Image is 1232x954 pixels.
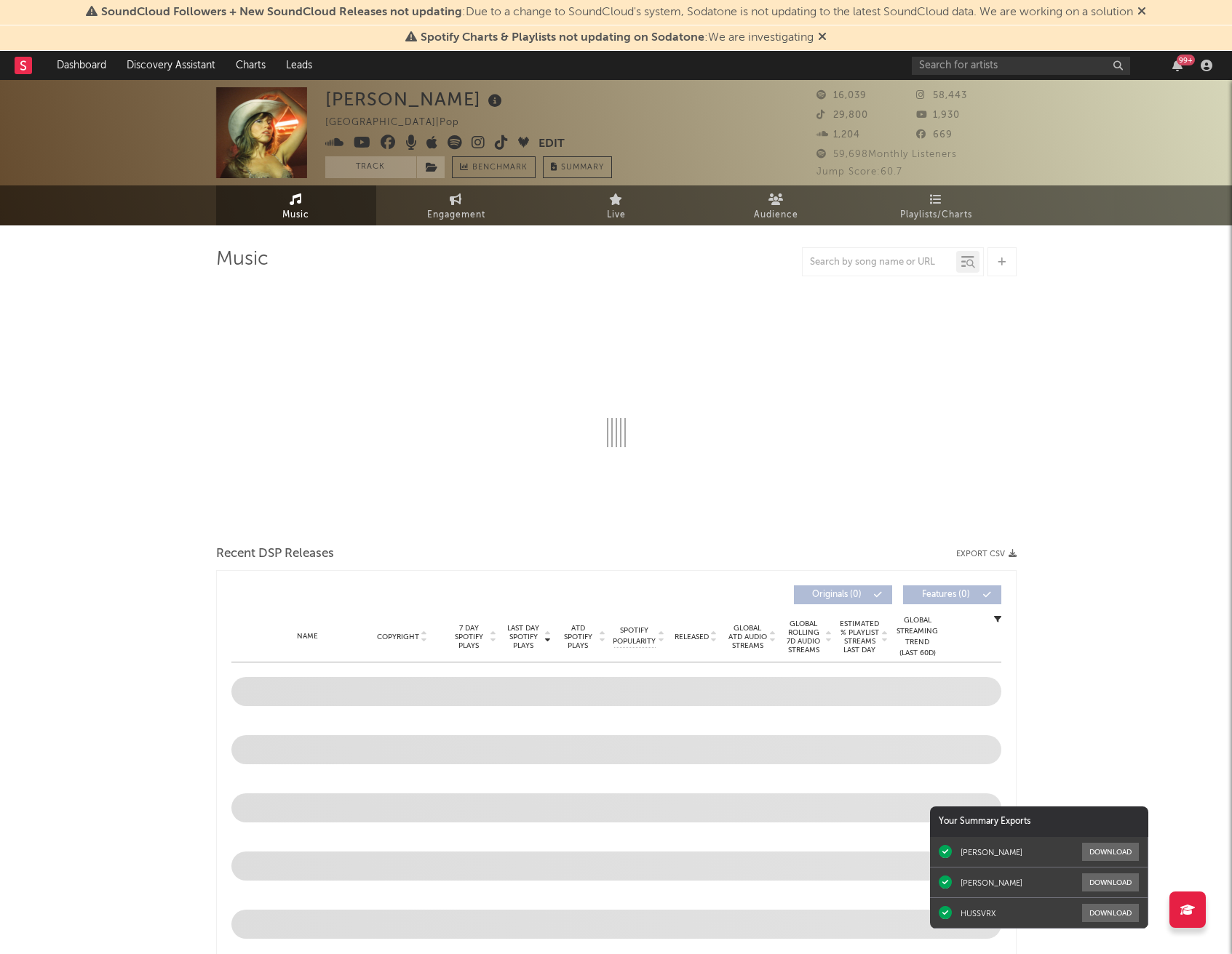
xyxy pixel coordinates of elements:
[1082,843,1139,861] button: Download
[427,207,485,224] span: Engagement
[956,550,1017,558] button: Export CSV
[543,156,612,178] button: Summary
[261,631,356,642] div: Name
[754,207,798,224] span: Audience
[282,207,309,224] span: Music
[1172,60,1183,71] button: 99+
[916,91,967,100] span: 58,443
[916,130,953,140] span: 669
[784,620,824,654] span: Global Rolling 7D Audio Streams
[961,878,1022,888] div: [PERSON_NAME]
[47,51,116,80] a: Dashboard
[857,185,1017,225] a: Playlists/Charts
[816,130,860,140] span: 1,204
[913,590,979,599] span: Features ( 0 )
[903,585,1001,604] button: Features(0)
[559,624,597,650] span: ATD Spotify Plays
[607,207,626,224] span: Live
[930,806,1148,837] div: Your Summary Exports
[900,207,972,224] span: Playlists/Charts
[450,624,488,650] span: 7 Day Spotify Plays
[896,615,939,659] div: Global Streaming Trend (Last 60D)
[728,624,768,650] span: Global ATD Audio Streams
[840,620,880,654] span: Estimated % Playlist Streams Last Day
[536,185,696,225] a: Live
[561,164,604,172] span: Summary
[538,135,565,153] button: Edit
[613,625,656,647] span: Spotify Popularity
[216,185,376,225] a: Music
[421,32,704,44] span: Spotify Charts & Playlists not updating on Sodatone
[794,585,892,604] button: Originals(0)
[376,185,536,225] a: Engagement
[472,159,528,177] span: Benchmark
[452,156,536,178] a: Benchmark
[961,847,1022,857] div: [PERSON_NAME]
[1082,873,1139,891] button: Download
[226,51,276,80] a: Charts
[377,633,419,641] span: Copyright
[816,150,957,159] span: 59,698 Monthly Listeners
[818,32,827,44] span: Dismiss
[421,32,814,44] span: : We are investigating
[325,156,416,178] button: Track
[816,91,867,100] span: 16,039
[1177,55,1195,65] div: 99 +
[803,590,870,599] span: Originals ( 0 )
[116,51,226,80] a: Discovery Assistant
[325,114,476,132] div: [GEOGRAPHIC_DATA] | Pop
[696,185,857,225] a: Audience
[325,87,506,111] div: [PERSON_NAME]
[101,7,462,18] span: SoundCloud Followers + New SoundCloud Releases not updating
[101,7,1133,18] span: : Due to a change to SoundCloud's system, Sodatone is not updating to the latest SoundCloud data....
[816,111,868,120] span: 29,800
[1082,904,1139,922] button: Download
[276,51,322,80] a: Leads
[803,257,956,268] input: Search by song name or URL
[816,167,902,177] span: Jump Score: 60.7
[504,624,543,650] span: Last Day Spotify Plays
[961,908,996,918] div: HUSSVRX
[916,111,960,120] span: 1,930
[675,633,709,641] span: Released
[912,57,1130,75] input: Search for artists
[216,545,334,563] span: Recent DSP Releases
[1137,7,1146,18] span: Dismiss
